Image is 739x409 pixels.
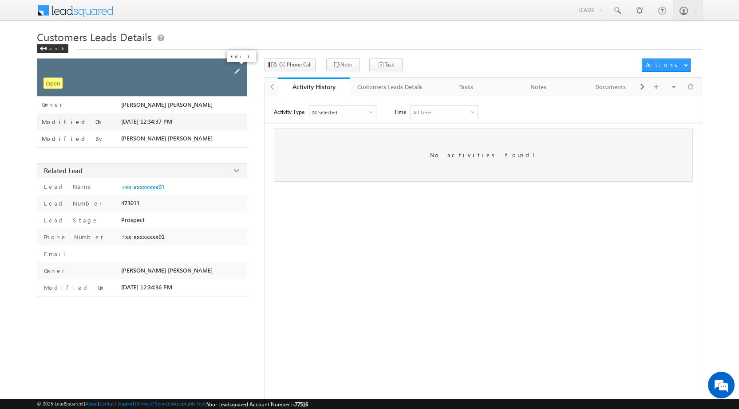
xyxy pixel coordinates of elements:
[295,401,308,408] span: 77516
[42,183,93,190] label: Lead Name
[42,250,72,257] label: Email
[279,61,312,69] span: CC Phone Call
[309,105,376,119] div: Owner Changed,Status Changed,Stage Changed,Source Changed,Notes & 19 more..
[326,58,360,71] button: Note
[42,216,99,224] label: Lead Stage
[42,233,103,241] label: Phone Number
[230,53,253,59] p: Edit
[121,233,165,240] span: +xx-xxxxxxxx01
[503,78,575,96] a: Notes
[172,401,205,406] a: Acceptable Use
[43,78,63,89] span: Open
[42,199,102,207] label: Lead Number
[274,129,693,182] div: No activities found!
[369,58,403,71] button: Task
[121,199,140,206] span: 473011
[575,78,647,96] a: Documents
[42,284,105,291] label: Modified On
[37,44,68,53] div: Back
[312,109,337,115] div: 24 Selected
[350,78,431,96] a: Customers Leads Details
[37,30,152,44] span: Customers Leads Details
[207,401,308,408] span: Your Leadsquared Account Number is
[37,401,308,408] span: © 2025 LeadSquared | | | | |
[121,101,213,108] span: [PERSON_NAME] [PERSON_NAME]
[44,166,83,175] span: Related Lead
[42,101,63,108] label: Owner
[646,61,681,69] div: Actions
[642,58,691,72] button: Actions
[285,82,344,91] div: Activity History
[357,82,423,92] div: Customers Leads Details
[85,401,98,406] a: About
[121,267,213,274] span: [PERSON_NAME] [PERSON_NAME]
[394,105,406,118] span: Time
[136,401,170,406] a: Terms of Service
[99,401,134,406] a: Contact Support
[121,135,213,142] span: [PERSON_NAME] [PERSON_NAME]
[42,135,104,142] label: Modified By
[121,183,165,191] a: +xx-xxxxxxxx01
[265,58,316,71] button: CC Phone Call
[438,82,495,92] div: Tasks
[582,82,639,92] div: Documents
[274,105,304,118] span: Activity Type
[413,109,431,115] div: All Time
[510,82,567,92] div: Notes
[121,284,172,291] span: [DATE] 12:34:36 PM
[431,78,503,96] a: Tasks
[121,118,172,125] span: [DATE] 12:34:37 PM
[278,78,350,96] a: Activity History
